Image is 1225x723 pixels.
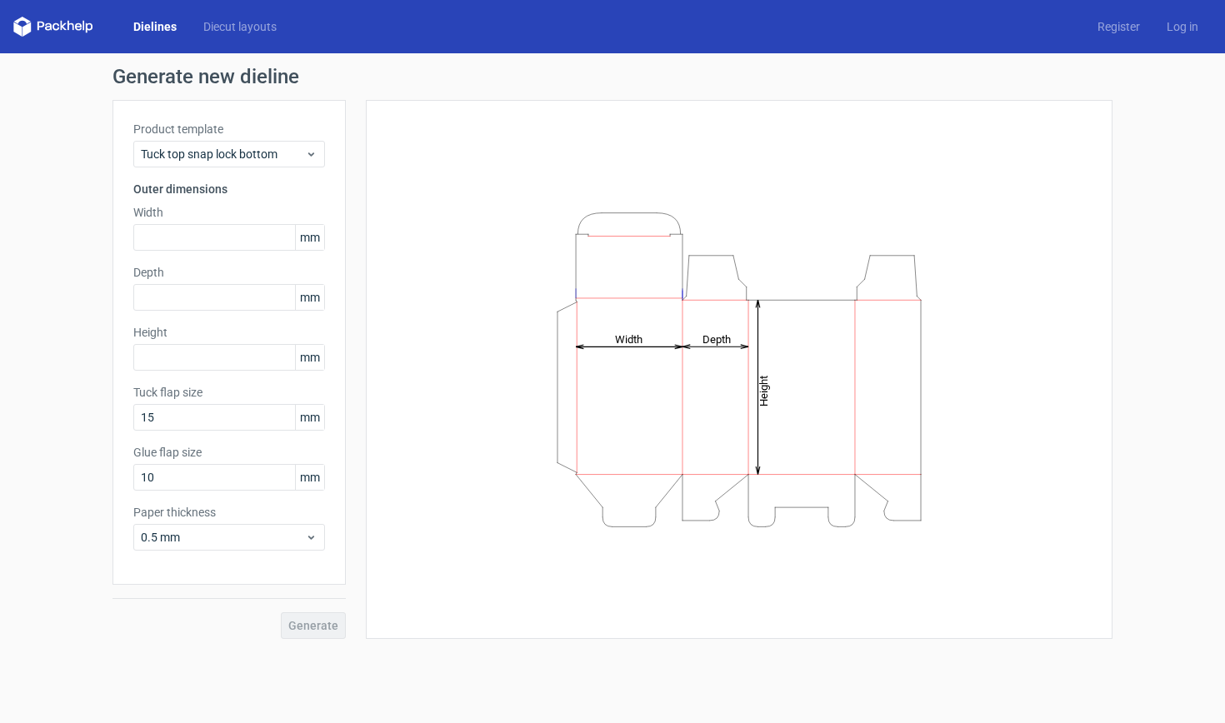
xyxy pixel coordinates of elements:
[295,345,324,370] span: mm
[120,18,190,35] a: Dielines
[133,264,325,281] label: Depth
[133,504,325,521] label: Paper thickness
[615,332,642,345] tspan: Width
[190,18,290,35] a: Diecut layouts
[295,285,324,310] span: mm
[295,405,324,430] span: mm
[133,204,325,221] label: Width
[112,67,1112,87] h1: Generate new dieline
[1084,18,1153,35] a: Register
[133,324,325,341] label: Height
[1153,18,1212,35] a: Log in
[133,121,325,137] label: Product template
[141,529,305,546] span: 0.5 mm
[295,225,324,250] span: mm
[141,146,305,162] span: Tuck top snap lock bottom
[133,181,325,197] h3: Outer dimensions
[133,444,325,461] label: Glue flap size
[295,465,324,490] span: mm
[133,384,325,401] label: Tuck flap size
[702,332,731,345] tspan: Depth
[757,375,770,406] tspan: Height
